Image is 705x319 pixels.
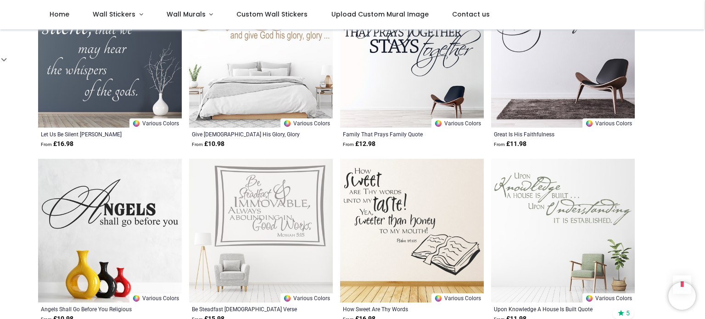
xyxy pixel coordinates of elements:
a: Upon Knowledge A House Is Built Quote [494,305,604,313]
span: Custom Wall Stickers [236,10,308,19]
a: Be Steadfast [DEMOGRAPHIC_DATA] Verse [192,305,302,313]
span: From [494,142,505,147]
a: Various Colors [280,293,333,302]
img: Color Wheel [434,294,442,302]
a: How Sweet Are Thy Words [DEMOGRAPHIC_DATA] Verse [343,305,453,313]
a: Various Colors [280,118,333,128]
a: Give [DEMOGRAPHIC_DATA] His Glory, Glory Hymn Song [192,130,302,138]
img: Be Steadfast Bible Verse Wall Sticker [189,159,333,302]
a: Let Us Be Silent [PERSON_NAME] [41,130,151,138]
a: Various Colors [431,293,484,302]
img: Color Wheel [434,119,442,128]
a: Various Colors [129,293,182,302]
a: Angels Shall Go Before You Religious [41,305,151,313]
a: Great Is His Faithfulness [DEMOGRAPHIC_DATA] Quote [494,130,604,138]
span: From [343,142,354,147]
a: Various Colors [582,293,635,302]
strong: £ 11.98 [494,140,526,149]
span: From [41,142,52,147]
img: Color Wheel [132,294,140,302]
a: Family That Prays Family Quote [343,130,453,138]
img: Angels Shall Go Before You Religious Wall Sticker [38,159,182,302]
a: Various Colors [582,118,635,128]
span: 5 [626,309,630,317]
span: Wall Stickers [93,10,135,19]
span: Home [50,10,69,19]
a: Various Colors [431,118,484,128]
span: Wall Murals [167,10,206,19]
iframe: Brevo live chat [668,282,696,310]
strong: £ 16.98 [41,140,73,149]
span: From [192,142,203,147]
span: Contact us [452,10,490,19]
img: Upon Knowledge A House Is Built Quote Wall Sticker [491,159,635,302]
strong: £ 12.98 [343,140,375,149]
img: Color Wheel [283,119,291,128]
strong: £ 10.98 [192,140,224,149]
span: Upload Custom Mural Image [331,10,429,19]
img: Color Wheel [585,119,593,128]
img: Color Wheel [132,119,140,128]
img: Color Wheel [283,294,291,302]
img: Color Wheel [585,294,593,302]
img: How Sweet Are Thy Words Bible Verse Wall Sticker [340,159,484,302]
a: Various Colors [129,118,182,128]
